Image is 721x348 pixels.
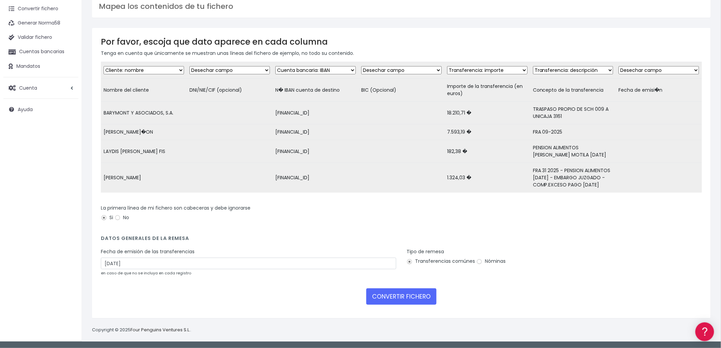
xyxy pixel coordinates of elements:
a: General [7,146,129,157]
td: FRA 09-2025 [530,124,616,140]
a: Convertir fichero [3,2,78,16]
td: [PERSON_NAME]�ON [101,124,187,140]
div: Información general [7,47,129,54]
td: 7.593,19 � [444,124,530,140]
td: Nombre del cliente [101,79,187,102]
a: Cuenta [3,81,78,95]
td: LAYDIS [PERSON_NAME] FIS [101,140,187,163]
label: La primera línea de mi fichero son cabeceras y debe ignorarse [101,205,250,212]
a: Generar Norma58 [3,16,78,30]
label: Transferencias comúnes [406,258,475,265]
td: FRA 31 2025 - PENSION ALIMENTOS [DATE] - EMBARGO JUZGADO - COMP.EXCESO PAGO [DATE] [530,163,616,193]
button: Contáctanos [7,182,129,194]
label: No [114,214,129,221]
small: en caso de que no se incluya en cada registro [101,270,191,276]
td: DNI/NIE/CIF (opcional) [187,79,273,102]
a: Four Penguins Ventures S.L. [131,327,190,333]
td: Concepto de la transferencia [530,79,616,102]
td: 1.324,03 � [444,163,530,193]
td: TRASPASO PROPIO DE SCH 009 A UNICAJA 3161 [530,102,616,124]
td: Fecha de emisi�n [616,79,702,102]
a: Perfiles de empresas [7,118,129,128]
td: [PERSON_NAME] [101,163,187,193]
h3: Por favor, escoja que dato aparece en cada columna [101,37,702,47]
h4: Datos generales de la remesa [101,236,702,245]
a: Problemas habituales [7,97,129,107]
label: Nóminas [476,258,506,265]
a: Videotutoriales [7,107,129,118]
td: 18.210,71 � [444,102,530,124]
a: Información general [7,58,129,69]
label: Fecha de emisión de las transferencias [101,248,195,255]
span: Cuenta [19,84,37,91]
div: Facturación [7,135,129,142]
p: Copyright © 2025 . [92,327,191,334]
label: Tipo de remesa [406,248,444,255]
a: Mandatos [3,59,78,74]
p: Tenga en cuenta que únicamente se muestran unas líneas del fichero de ejemplo, no todo su contenido. [101,49,702,57]
button: CONVERTIR FICHERO [366,288,436,305]
a: POWERED BY ENCHANT [94,196,131,203]
h3: Mapea los contenidos de tu fichero [99,2,704,11]
a: Cuentas bancarias [3,45,78,59]
a: Validar fichero [3,30,78,45]
div: Programadores [7,164,129,170]
td: [FINANCIAL_ID] [273,124,358,140]
td: 182,38 � [444,140,530,163]
td: PENSION ALIMENTOS [PERSON_NAME] MOTILA [DATE] [530,140,616,163]
td: N� IBAN cuenta de destino [273,79,358,102]
td: BARYMONT Y ASOCIADOS, S.A. [101,102,187,124]
label: Si [101,214,113,221]
td: [FINANCIAL_ID] [273,102,358,124]
a: Formatos [7,86,129,97]
td: [FINANCIAL_ID] [273,140,358,163]
div: Convertir ficheros [7,75,129,82]
span: Ayuda [18,106,33,113]
td: [FINANCIAL_ID] [273,163,358,193]
a: API [7,174,129,185]
a: Ayuda [3,102,78,117]
td: Importe de la transferencia (en euros) [444,79,530,102]
td: BIC (Opcional) [358,79,444,102]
